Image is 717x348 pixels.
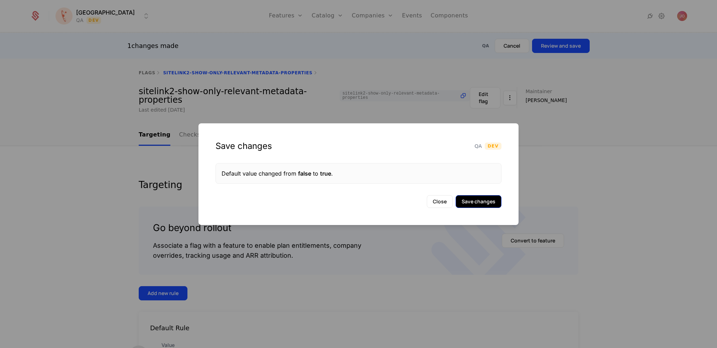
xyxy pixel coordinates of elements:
button: Save changes [456,195,501,208]
div: Save changes [216,140,272,152]
button: Close [427,195,453,208]
div: Default value changed from to . [222,169,495,178]
span: true [320,170,331,177]
span: false [298,170,311,177]
span: Dev [485,143,501,150]
span: QA [474,143,482,150]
